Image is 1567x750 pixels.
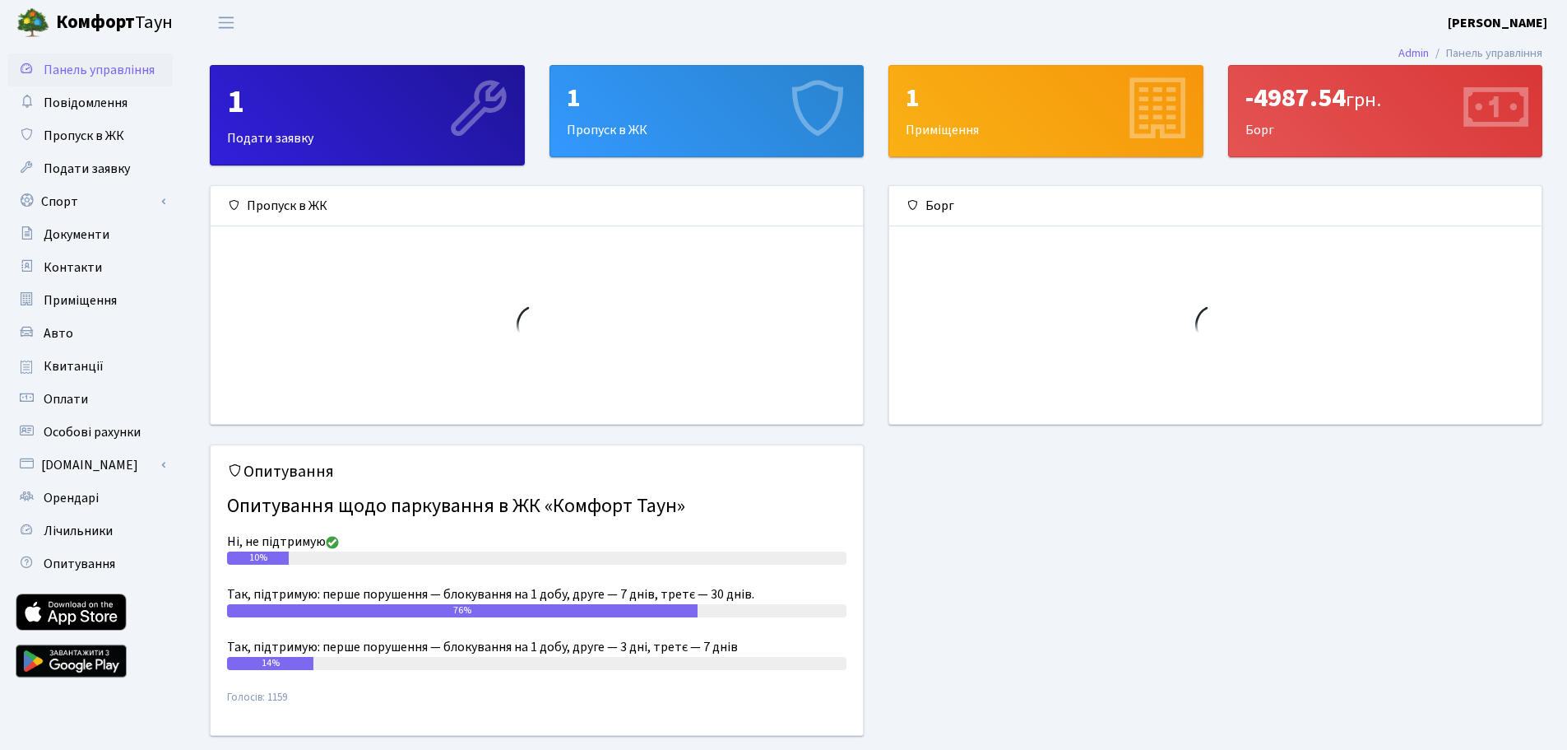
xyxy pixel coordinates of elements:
div: 1 [567,82,847,114]
span: Контакти [44,259,102,277]
a: Особові рахунки [8,416,173,449]
a: Подати заявку [8,152,173,185]
div: Приміщення [889,66,1203,156]
a: Повідомлення [8,86,173,119]
span: Оплати [44,390,88,408]
div: Пропуск в ЖК [211,186,863,226]
div: Борг [1229,66,1542,156]
span: Пропуск в ЖК [44,127,124,145]
a: 1Пропуск в ЖК [549,65,865,157]
span: Особові рахунки [44,423,141,441]
span: Авто [44,324,73,342]
nav: breadcrumb [1374,36,1567,71]
a: Документи [8,218,173,251]
a: Оплати [8,383,173,416]
span: грн. [1346,86,1381,114]
a: [DOMAIN_NAME] [8,449,173,482]
a: Опитування [8,547,173,580]
a: Admin [1398,44,1429,62]
span: Документи [44,226,109,244]
div: Так, підтримую: перше порушення — блокування на 1 добу, друге — 3 дні, третє — 7 днів [227,637,846,657]
a: Лічильники [8,515,173,547]
span: Квитанції [44,357,104,375]
div: Подати заявку [211,66,524,165]
button: Переключити навігацію [206,9,247,36]
span: Таун [56,9,173,37]
a: 1Подати заявку [210,65,525,165]
div: Ні, не підтримую [227,532,846,552]
div: 10% [227,552,289,565]
span: Орендарі [44,489,99,507]
b: [PERSON_NAME] [1448,14,1547,32]
a: Орендарі [8,482,173,515]
h4: Опитування щодо паркування в ЖК «Комфорт Таун» [227,488,846,525]
div: Так, підтримую: перше порушення — блокування на 1 добу, друге — 7 днів, третє — 30 днів. [227,585,846,604]
div: 76% [227,604,698,617]
a: Квитанції [8,350,173,383]
b: Комфорт [56,9,135,35]
div: -4987.54 [1245,82,1526,114]
div: Борг [889,186,1542,226]
span: Опитування [44,555,115,573]
a: 1Приміщення [888,65,1203,157]
h5: Опитування [227,462,846,482]
div: Пропуск в ЖК [550,66,864,156]
img: logo.png [16,7,49,40]
span: Панель управління [44,61,155,79]
a: Авто [8,317,173,350]
div: 1 [906,82,1186,114]
span: Повідомлення [44,94,127,112]
div: 14% [227,657,313,670]
span: Подати заявку [44,160,130,178]
a: [PERSON_NAME] [1448,13,1547,33]
a: Панель управління [8,54,173,86]
a: Пропуск в ЖК [8,119,173,152]
div: 1 [227,82,508,122]
small: Голосів: 1159 [227,690,846,719]
a: Контакти [8,251,173,284]
span: Лічильники [44,522,113,540]
span: Приміщення [44,291,117,310]
a: Приміщення [8,284,173,317]
li: Панель управління [1429,44,1542,63]
a: Спорт [8,185,173,218]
